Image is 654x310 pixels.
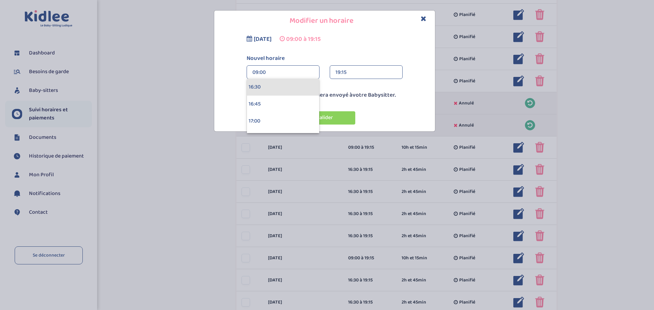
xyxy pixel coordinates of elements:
[252,66,314,79] div: 09:00
[247,130,319,147] div: 17:15
[294,111,355,125] button: Valider
[286,34,321,44] span: 09:00 à 19:15
[247,79,319,96] div: 16:30
[421,15,426,23] button: Close
[247,96,319,113] div: 16:45
[219,16,430,26] h4: Modifier un horaire
[254,34,271,44] span: [DATE]
[216,91,433,100] p: Un e-mail de notification sera envoyé à
[247,113,319,130] div: 17:00
[336,66,397,79] div: 19:15
[242,54,408,63] label: Nouvel horaire
[353,91,396,100] span: votre Babysitter.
